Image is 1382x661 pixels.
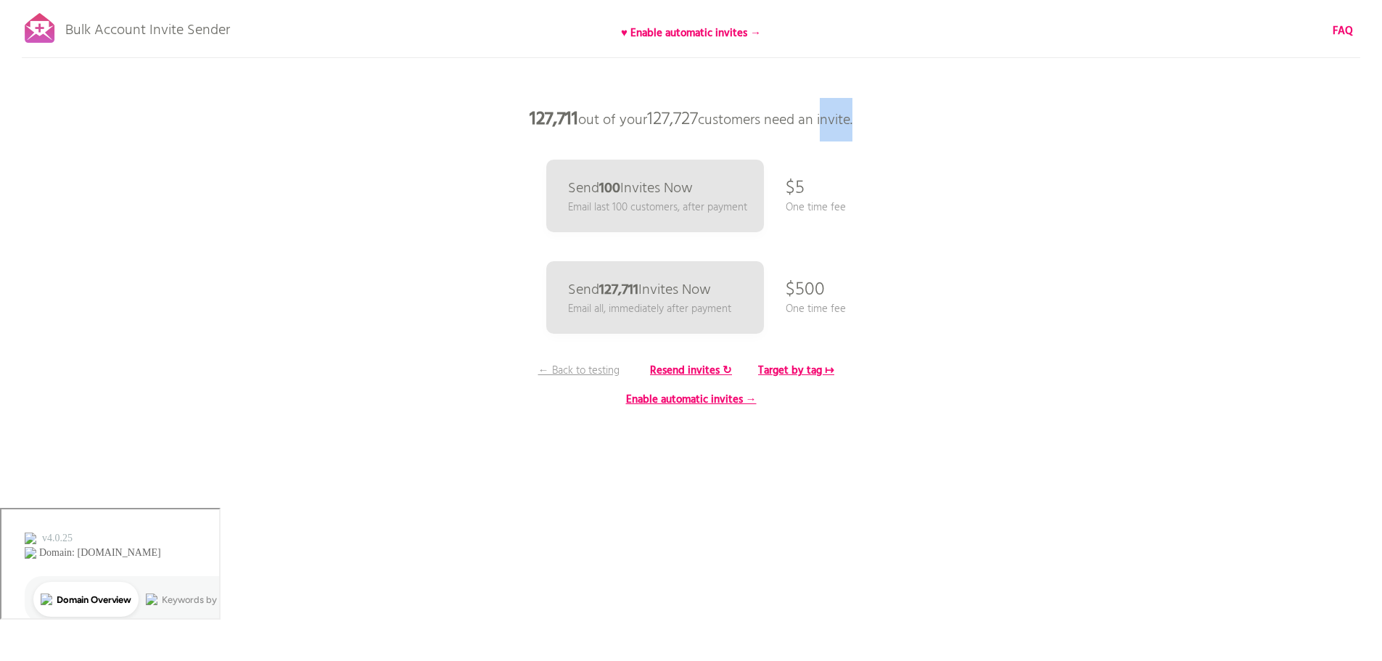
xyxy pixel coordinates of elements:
b: Resend invites ↻ [650,362,732,379]
b: 127,711 [599,279,638,302]
p: Email all, immediately after payment [568,301,731,317]
b: ♥ Enable automatic invites → [621,25,761,42]
img: tab_domain_overview_orange.svg [39,84,51,96]
b: FAQ [1333,22,1353,40]
img: website_grey.svg [23,38,35,49]
a: Send127,711Invites Now Email all, immediately after payment [546,261,764,334]
p: ← Back to testing [525,363,633,379]
b: Target by tag ↦ [758,362,834,379]
p: Send Invites Now [568,283,711,297]
p: Email last 100 customers, after payment [568,200,747,215]
div: Keywords by Traffic [160,86,244,95]
img: logo_orange.svg [23,23,35,35]
a: FAQ [1333,23,1353,39]
p: $5 [786,167,805,210]
b: 127,711 [530,105,578,134]
p: One time fee [786,200,846,215]
a: Send100Invites Now Email last 100 customers, after payment [546,160,764,232]
div: v 4.0.25 [41,23,71,35]
p: Send Invites Now [568,181,693,196]
p: Bulk Account Invite Sender [65,9,230,45]
p: One time fee [786,301,846,317]
span: 127,727 [647,105,698,134]
p: out of your customers need an invite. [474,98,909,141]
div: Domain Overview [55,86,130,95]
b: 100 [599,177,620,200]
img: tab_keywords_by_traffic_grey.svg [144,84,156,96]
div: Domain: [DOMAIN_NAME] [38,38,160,49]
b: Enable automatic invites → [626,391,757,408]
p: $500 [786,268,825,312]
